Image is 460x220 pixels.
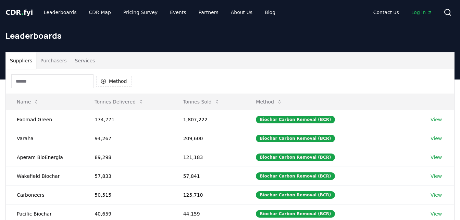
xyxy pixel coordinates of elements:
[172,167,245,185] td: 57,841
[368,6,438,19] nav: Main
[6,129,84,148] td: Varaha
[368,6,405,19] a: Contact us
[6,148,84,167] td: Aperam BioEnergia
[6,185,84,204] td: Carboneers
[431,154,442,161] a: View
[256,172,335,180] div: Biochar Carbon Removal (BCR)
[411,9,433,16] span: Log in
[84,185,172,204] td: 50,515
[256,116,335,123] div: Biochar Carbon Removal (BCR)
[96,76,132,87] button: Method
[250,95,288,109] button: Method
[38,6,281,19] nav: Main
[21,8,24,16] span: .
[431,192,442,198] a: View
[84,6,116,19] a: CDR Map
[193,6,224,19] a: Partners
[259,6,281,19] a: Blog
[11,95,45,109] button: Name
[256,154,335,161] div: Biochar Carbon Removal (BCR)
[256,191,335,199] div: Biochar Carbon Removal (BCR)
[6,167,84,185] td: Wakefield Biochar
[89,95,149,109] button: Tonnes Delivered
[172,110,245,129] td: 1,807,222
[172,148,245,167] td: 121,183
[5,30,455,41] h1: Leaderboards
[84,148,172,167] td: 89,298
[84,129,172,148] td: 94,267
[431,210,442,217] a: View
[118,6,163,19] a: Pricing Survey
[178,95,225,109] button: Tonnes Sold
[36,52,71,69] button: Purchasers
[256,135,335,142] div: Biochar Carbon Removal (BCR)
[38,6,82,19] a: Leaderboards
[6,52,36,69] button: Suppliers
[5,8,33,16] span: CDR fyi
[164,6,191,19] a: Events
[431,173,442,180] a: View
[71,52,99,69] button: Services
[84,110,172,129] td: 174,771
[406,6,438,19] a: Log in
[225,6,258,19] a: About Us
[172,185,245,204] td: 125,710
[256,210,335,218] div: Biochar Carbon Removal (BCR)
[172,129,245,148] td: 209,600
[431,135,442,142] a: View
[84,167,172,185] td: 57,833
[5,8,33,17] a: CDR.fyi
[431,116,442,123] a: View
[6,110,84,129] td: Exomad Green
